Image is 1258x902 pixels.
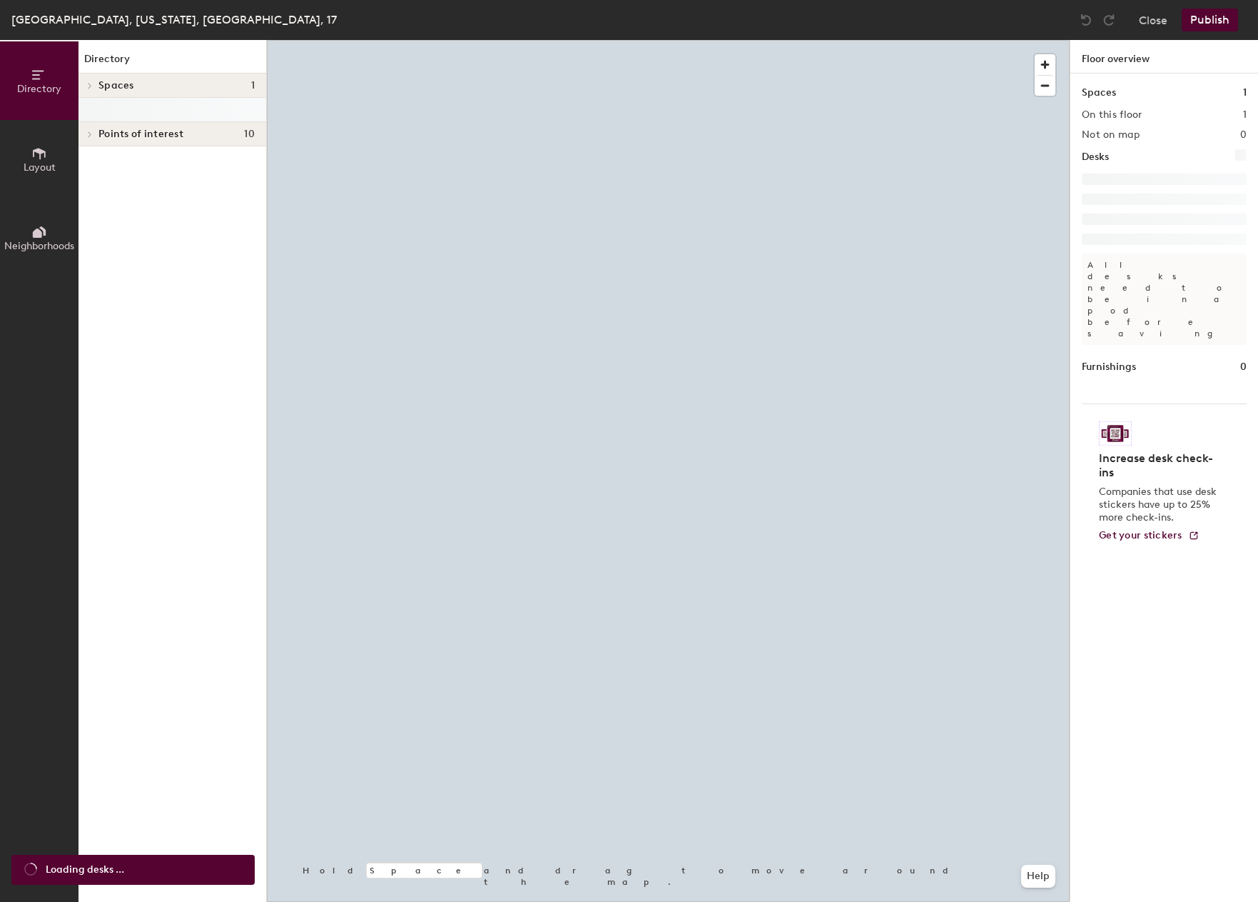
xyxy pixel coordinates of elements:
[251,80,255,91] span: 1
[1099,530,1199,542] a: Get your stickers
[1082,254,1247,345] p: All desks need to be in a pod before saving
[1099,529,1182,541] span: Get your stickers
[1182,9,1238,31] button: Publish
[1102,13,1116,27] img: Redo
[78,51,266,74] h1: Directory
[1079,13,1093,27] img: Undo
[1082,85,1116,101] h1: Spaces
[1243,85,1247,101] h1: 1
[1070,40,1258,74] h1: Floor overview
[1021,865,1055,888] button: Help
[244,129,255,140] span: 10
[17,83,61,95] span: Directory
[1082,149,1109,165] h1: Desks
[4,240,74,252] span: Neighborhoods
[1139,9,1167,31] button: Close
[1240,359,1247,375] h1: 0
[46,862,124,878] span: Loading desks ...
[1099,486,1221,524] p: Companies that use desk stickers have up to 25% more check-ins.
[98,129,183,140] span: Points of interest
[1082,359,1136,375] h1: Furnishings
[24,161,56,174] span: Layout
[1243,109,1247,121] h2: 1
[11,11,337,29] div: [GEOGRAPHIC_DATA], [US_STATE], [GEOGRAPHIC_DATA], 17
[1240,129,1247,141] h2: 0
[1082,109,1142,121] h2: On this floor
[1099,421,1132,446] img: Sticker logo
[1082,129,1140,141] h2: Not on map
[98,80,134,91] span: Spaces
[1099,451,1221,480] h4: Increase desk check-ins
